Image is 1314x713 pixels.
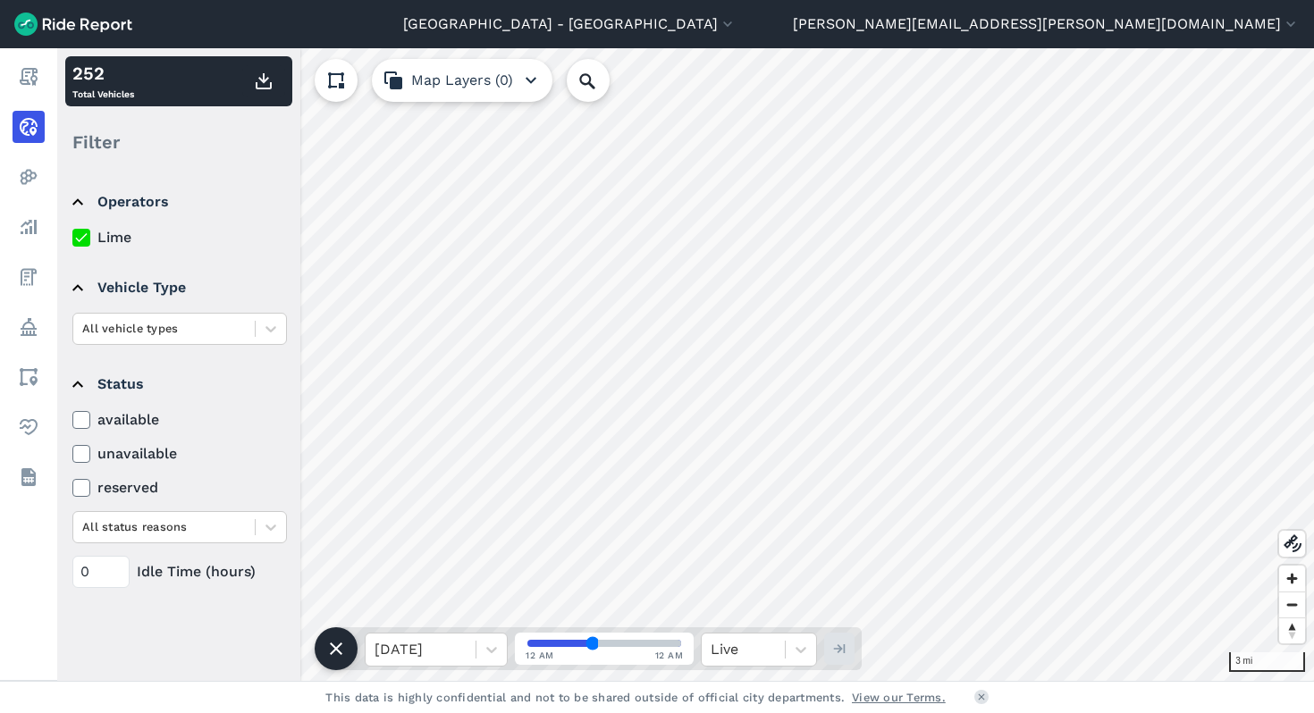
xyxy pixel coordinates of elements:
a: Realtime [13,111,45,143]
label: available [72,409,287,431]
a: Health [13,411,45,443]
summary: Operators [72,177,284,227]
button: Map Layers (0) [372,59,552,102]
span: 12 AM [526,649,554,662]
canvas: Map [57,48,1314,681]
div: 3 mi [1229,652,1305,672]
summary: Vehicle Type [72,263,284,313]
label: unavailable [72,443,287,465]
a: Analyze [13,211,45,243]
button: [PERSON_NAME][EMAIL_ADDRESS][PERSON_NAME][DOMAIN_NAME] [793,13,1300,35]
a: Fees [13,261,45,293]
button: [GEOGRAPHIC_DATA] - [GEOGRAPHIC_DATA] [403,13,737,35]
a: Heatmaps [13,161,45,193]
summary: Status [72,359,284,409]
img: Ride Report [14,13,132,36]
a: Areas [13,361,45,393]
a: Policy [13,311,45,343]
a: Report [13,61,45,93]
label: Lime [72,227,287,248]
span: 12 AM [655,649,684,662]
button: Reset bearing to north [1279,617,1305,643]
button: Zoom out [1279,591,1305,617]
button: Zoom in [1279,566,1305,591]
input: Search Location or Vehicles [567,59,638,102]
label: reserved [72,477,287,499]
div: Idle Time (hours) [72,556,287,588]
div: Total Vehicles [72,60,134,103]
div: Filter [65,114,292,170]
a: Datasets [13,461,45,493]
a: View our Terms. [852,689,946,706]
div: 252 [72,60,134,87]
